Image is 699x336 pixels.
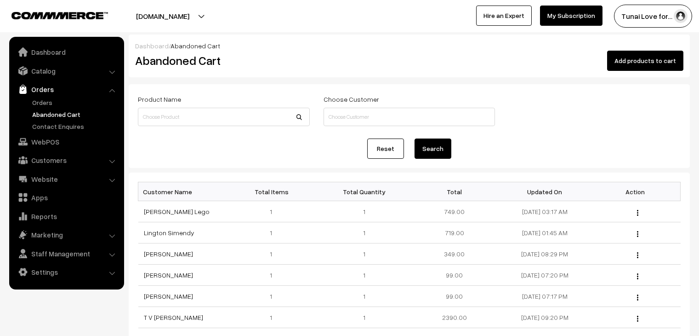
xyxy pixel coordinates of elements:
[30,98,121,107] a: Orders
[144,229,194,237] a: Lington Simendy
[324,94,379,104] label: Choose Customer
[319,265,409,286] td: 1
[674,9,688,23] img: user
[228,243,319,265] td: 1
[409,222,500,243] td: 719.00
[11,226,121,243] a: Marketing
[500,222,590,243] td: [DATE] 01:45 AM
[228,286,319,307] td: 1
[476,6,532,26] a: Hire an Expert
[135,41,683,51] div: /
[104,5,222,28] button: [DOMAIN_NAME]
[319,222,409,243] td: 1
[30,122,121,131] a: Contact Enquires
[637,295,638,301] img: Menu
[138,108,310,126] input: Choose Product
[11,208,121,225] a: Reports
[170,42,220,50] span: Abandoned Cart
[11,152,121,168] a: Customers
[607,51,683,71] button: Add products to cart
[135,53,309,68] h2: Abandoned Cart
[500,182,590,201] th: Updated On
[11,63,121,79] a: Catalog
[500,201,590,222] td: [DATE] 03:17 AM
[144,313,203,321] a: T V [PERSON_NAME]
[11,264,121,280] a: Settings
[228,182,319,201] th: Total Items
[319,307,409,328] td: 1
[540,6,602,26] a: My Subscription
[500,265,590,286] td: [DATE] 07:20 PM
[590,182,681,201] th: Action
[319,286,409,307] td: 1
[11,245,121,262] a: Staff Management
[30,110,121,119] a: Abandoned Cart
[11,44,121,60] a: Dashboard
[637,210,638,216] img: Menu
[409,286,500,307] td: 99.00
[144,208,210,215] a: [PERSON_NAME] Lego
[367,139,404,159] a: Reset
[135,42,169,50] a: Dashboard
[228,222,319,243] td: 1
[11,81,121,98] a: Orders
[500,307,590,328] td: [DATE] 09:20 PM
[144,271,193,279] a: [PERSON_NAME]
[144,292,193,300] a: [PERSON_NAME]
[319,182,409,201] th: Total Quantity
[228,307,319,328] td: 1
[637,252,638,258] img: Menu
[409,307,500,328] td: 2390.00
[409,201,500,222] td: 749.00
[144,250,193,258] a: [PERSON_NAME]
[637,231,638,237] img: Menu
[11,133,121,150] a: WebPOS
[138,94,181,104] label: Product Name
[415,139,451,159] button: Search
[637,316,638,322] img: Menu
[319,243,409,265] td: 1
[324,108,495,126] input: Choose Customer
[138,182,229,201] th: Customer Name
[11,189,121,206] a: Apps
[228,201,319,222] td: 1
[11,12,108,19] img: COMMMERCE
[637,273,638,279] img: Menu
[500,243,590,265] td: [DATE] 08:29 PM
[11,171,121,187] a: Website
[319,201,409,222] td: 1
[409,265,500,286] td: 99.00
[228,265,319,286] td: 1
[11,9,92,20] a: COMMMERCE
[614,5,692,28] button: Tunai Love for…
[409,182,500,201] th: Total
[500,286,590,307] td: [DATE] 07:17 PM
[409,243,500,265] td: 349.00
